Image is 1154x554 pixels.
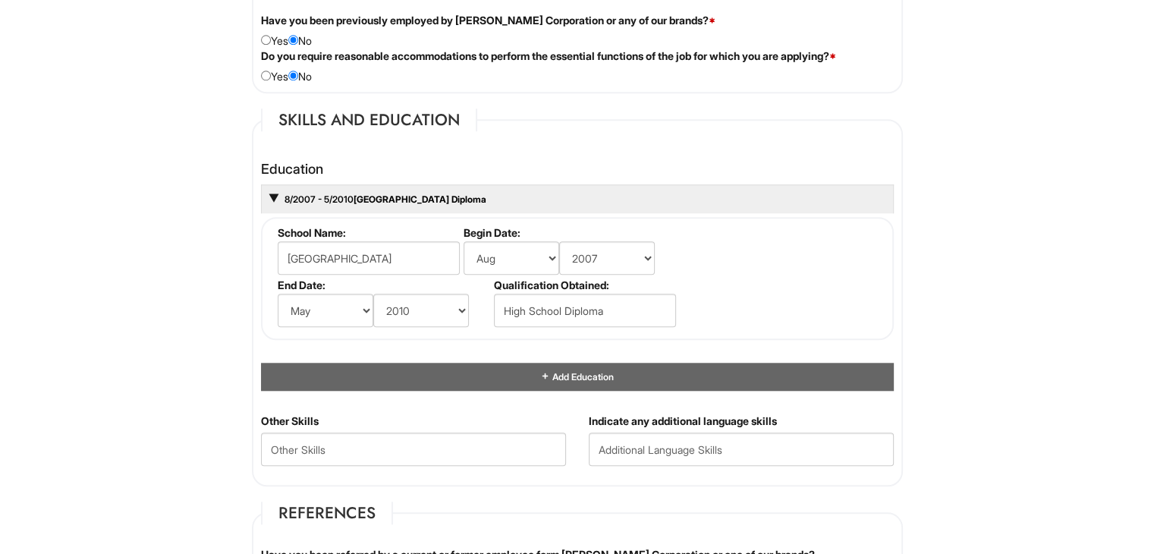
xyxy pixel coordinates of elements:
h4: Education [261,162,894,177]
label: Do you require reasonable accommodations to perform the essential functions of the job for which ... [261,49,836,64]
legend: References [261,502,393,524]
div: Yes No [250,13,905,49]
label: Have you been previously employed by [PERSON_NAME] Corporation or any of our brands? [261,13,715,28]
legend: Skills and Education [261,109,477,131]
span: Add Education [550,371,613,382]
span: 8/2007 - 5/2010 [283,194,354,205]
div: Yes No [250,49,905,84]
label: Indicate any additional language skills [589,414,777,429]
label: End Date: [278,279,488,291]
input: Other Skills [261,433,566,466]
label: Qualification Obtained: [494,279,674,291]
label: Begin Date: [464,226,674,239]
input: Additional Language Skills [589,433,894,466]
label: Other Skills [261,414,319,429]
label: School Name: [278,226,458,239]
a: 8/2007 - 5/2010[GEOGRAPHIC_DATA] Diploma [283,194,486,205]
a: Add Education [540,371,613,382]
